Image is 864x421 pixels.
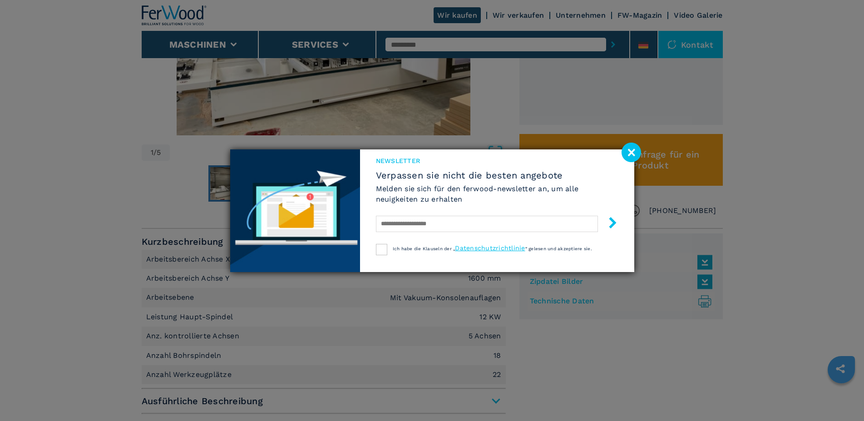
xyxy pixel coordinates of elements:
span: Newsletter [376,156,618,165]
a: Datenschutzrichtlinie [455,244,525,252]
h6: Melden sie sich für den ferwood-newsletter an, um alle neuigkeiten zu erhalten [376,183,618,204]
button: submit-button [598,213,618,235]
img: Newsletter image [230,149,360,272]
span: “ gelesen und akzeptiere sie. [525,246,592,251]
span: Ich habe die Klauseln der „ [393,246,455,251]
span: Verpassen sie nicht die besten angebote [376,170,618,181]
